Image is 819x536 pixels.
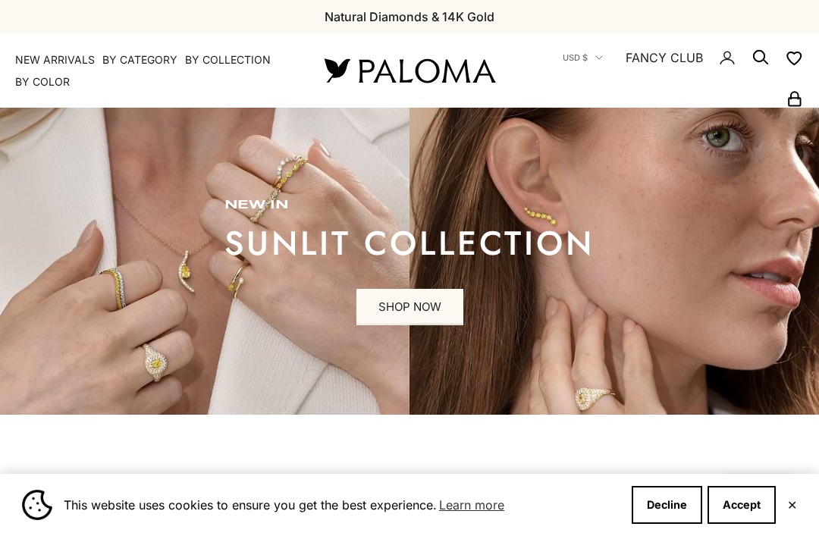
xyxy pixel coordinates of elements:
summary: By Color [15,74,70,89]
p: sunlit collection [224,228,595,259]
span: USD $ [563,51,588,64]
nav: Primary navigation [15,52,288,89]
button: Close [787,500,797,509]
img: Cookie banner [22,490,52,520]
button: Decline [632,486,702,524]
button: USD $ [563,51,603,64]
a: NEW ARRIVALS [15,52,95,67]
a: Learn more [437,494,507,516]
a: FANCY CLUB [626,48,703,67]
nav: Secondary navigation [531,33,804,108]
a: SHOP NOW [356,289,463,325]
span: This website uses cookies to ensure you get the best experience. [64,494,620,516]
summary: By Category [102,52,177,67]
p: new in [224,198,595,213]
button: Accept [708,486,776,524]
summary: By Collection [185,52,271,67]
p: Natural Diamonds & 14K Gold [325,7,494,27]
